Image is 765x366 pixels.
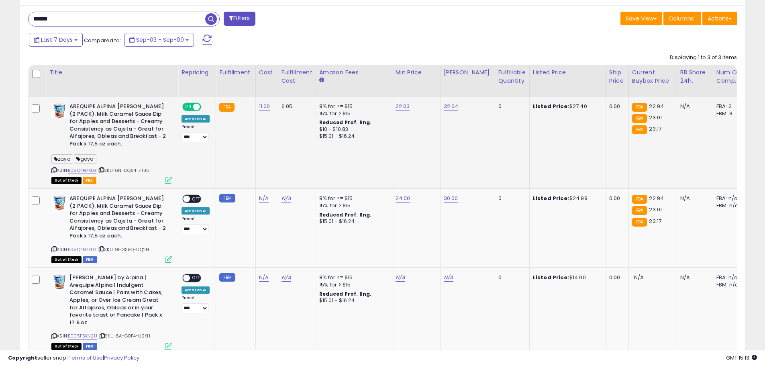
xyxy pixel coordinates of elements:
div: Listed Price [533,68,602,77]
small: FBA [632,114,647,123]
a: 30.00 [444,194,458,202]
div: Amazon AI [182,207,210,215]
span: FBA [83,177,96,184]
div: 8% for <= $15 [319,195,386,202]
div: 15% for > $15 [319,110,386,117]
div: FBA: n/a [716,195,743,202]
div: 0.00 [609,274,622,281]
a: 24.00 [396,194,410,202]
div: $27.40 [533,103,600,110]
div: Num of Comp. [716,68,746,85]
span: | SKU: 9I-3S5Q-UQ2H [98,246,149,253]
div: ASIN: [51,103,172,183]
span: All listings that are currently out of stock and unavailable for purchase on Amazon [51,177,82,184]
span: Columns [669,14,694,22]
b: Reduced Prof. Rng. [319,290,372,297]
div: Title [49,68,175,77]
div: Preset: [182,216,210,234]
b: Listed Price: [533,194,569,202]
div: Amazon Fees [319,68,389,77]
div: Min Price [396,68,437,77]
img: 41jSCHnQ6KL._SL40_.jpg [51,103,67,118]
a: N/A [282,194,291,202]
div: Preset: [182,295,210,313]
a: N/A [444,274,453,282]
small: FBA [632,218,647,227]
div: seller snap | | [8,354,139,362]
span: OFF [190,275,203,282]
span: ON [183,104,193,110]
div: FBM: n/a [716,281,743,288]
small: FBA [632,206,647,215]
small: FBA [632,103,647,112]
a: B005F5KN2U [68,333,97,339]
button: Columns [663,12,701,25]
div: Ship Price [609,68,625,85]
img: 41jSCHnQ6KL._SL40_.jpg [51,195,67,210]
span: 23.17 [649,217,661,225]
div: 6.05 [282,103,310,110]
span: OFF [190,196,203,202]
div: FBM: 3 [716,110,743,117]
span: FBM [83,256,97,263]
a: N/A [282,274,291,282]
span: Last 7 Days [41,36,73,44]
a: N/A [396,274,405,282]
div: FBM: n/a [716,202,743,209]
span: | SKU: 6N-DQ64-7T3U [98,167,149,174]
b: Reduced Prof. Rng. [319,119,372,126]
div: $15.01 - $16.24 [319,297,386,304]
button: Last 7 Days [29,33,83,47]
span: Compared to: [84,37,121,44]
a: N/A [259,274,269,282]
small: FBM [219,273,235,282]
b: AREQUIPE ALPINA [PERSON_NAME] (2 PACK). Milk Caramel Sauce Dip for Apples and Desserts - Creamy C... [69,195,167,241]
span: | SKU: 6A-G0P4-U2KH [98,333,150,339]
div: 15% for > $15 [319,281,386,288]
span: 22.94 [649,194,664,202]
div: FBA: n/a [716,274,743,281]
div: $14.00 [533,274,600,281]
div: Fulfillment Cost [282,68,312,85]
small: FBA [632,195,647,204]
div: Fulfillable Quantity [498,68,526,85]
span: All listings that are currently out of stock and unavailable for purchase on Amazon [51,256,82,263]
div: 0.00 [609,195,622,202]
strong: Copyright [8,354,37,362]
span: 23.01 [649,114,662,121]
div: 0 [498,103,523,110]
div: 0 [498,195,523,202]
div: N/A [680,274,707,281]
button: Filters [224,12,255,26]
div: Fulfillment [219,68,252,77]
div: $15.01 - $16.24 [319,218,386,225]
small: Amazon Fees. [319,77,324,84]
a: N/A [259,194,269,202]
span: Sep-03 - Sep-09 [136,36,184,44]
img: 41jSCHnQ6KL._SL40_.jpg [51,274,67,289]
div: Displaying 1 to 3 of 3 items [670,54,737,61]
span: N/A [634,274,644,281]
div: [PERSON_NAME] [444,68,492,77]
small: FBA [632,125,647,134]
div: 15% for > $15 [319,202,386,209]
a: 22.03 [396,102,410,110]
a: 32.04 [444,102,459,110]
button: Save View [620,12,662,25]
div: $15.01 - $16.24 [319,133,386,140]
b: AREQUIPE ALPINA [PERSON_NAME] (2 PACK). Milk Caramel Sauce Dip for Apples and Desserts - Creamy C... [69,103,167,149]
div: Cost [259,68,275,77]
b: Reduced Prof. Rng. [319,211,372,218]
small: FBA [219,103,234,112]
span: 2025-09-17 15:13 GMT [726,354,757,362]
div: FBA: 2 [716,103,743,110]
div: Preset: [182,124,210,142]
a: B08Q4H7XLG [68,246,96,253]
div: 8% for <= $15 [319,274,386,281]
div: $10 - $10.83 [319,126,386,133]
div: Repricing [182,68,212,77]
div: Current Buybox Price [632,68,673,85]
b: Listed Price: [533,274,569,281]
div: $24.99 [533,195,600,202]
span: goya [74,154,96,164]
